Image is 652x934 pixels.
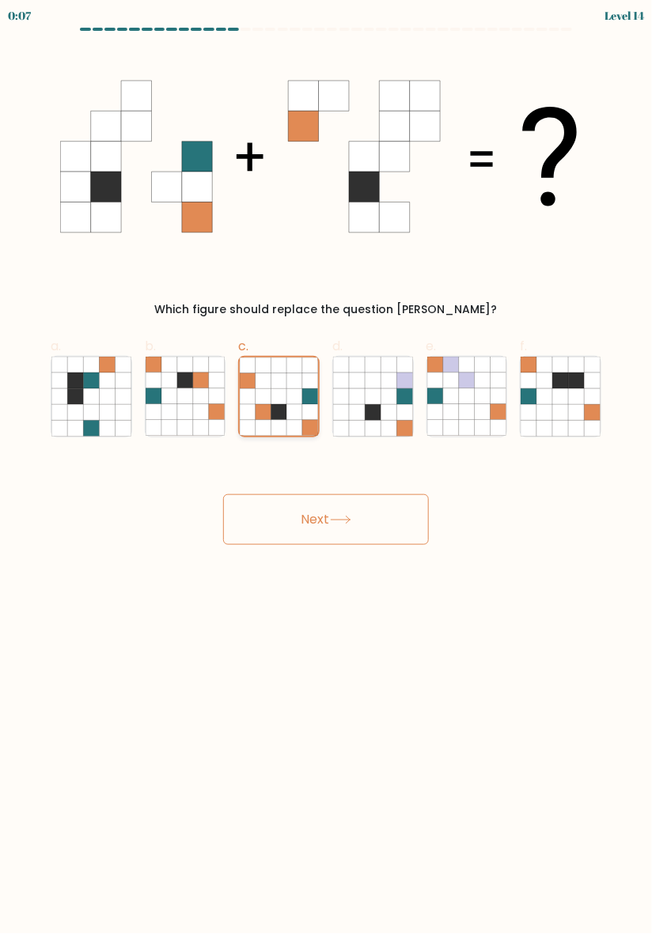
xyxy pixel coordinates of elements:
[60,301,592,318] div: Which figure should replace the question [PERSON_NAME]?
[426,337,437,355] span: e.
[8,7,31,24] div: 0:07
[332,337,343,355] span: d.
[605,7,644,24] div: Level 14
[145,337,156,355] span: b.
[520,337,527,355] span: f.
[51,337,61,355] span: a.
[238,337,248,355] span: c.
[223,494,429,545] button: Next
